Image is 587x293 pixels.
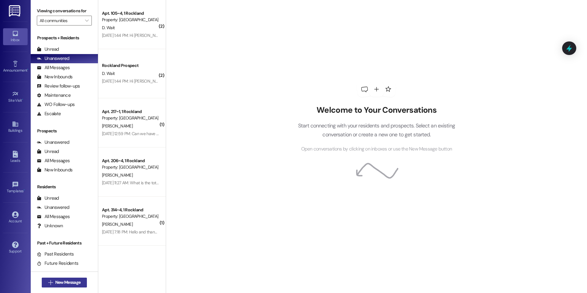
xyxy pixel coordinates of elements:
[102,158,159,164] div: Apt. 206~4, 1 Rockland
[37,46,59,53] div: Unread
[102,180,200,186] div: [DATE] 11:27 AM: What is the total price for the summer?
[102,123,133,129] span: [PERSON_NAME]
[102,17,159,23] div: Property: [GEOGRAPHIC_DATA]
[37,158,70,164] div: All Messages
[102,25,115,30] span: D. Wait
[42,278,87,287] button: New Message
[37,55,69,62] div: Unanswered
[102,164,159,170] div: Property: [GEOGRAPHIC_DATA]
[37,167,72,173] div: New Inbounds
[55,279,80,286] span: New Message
[37,101,75,108] div: WO Follow-ups
[3,89,28,105] a: Site Visit •
[37,204,69,211] div: Unanswered
[37,74,72,80] div: New Inbounds
[37,223,63,229] div: Unknown
[3,179,28,196] a: Templates •
[9,5,21,17] img: ResiDesk Logo
[102,10,159,17] div: Apt. 105~4, 1 Rockland
[37,6,92,16] label: Viewing conversations for
[102,131,363,136] div: [DATE] 12:59 PM: Can we have our clean check this evening? I am at work and my roommates are at w...
[102,229,529,235] div: [DATE] 7:18 PM: Hello and thank you for contacting Rexburg Housing. You have reached us after hou...
[102,207,159,213] div: Apt. 314~4, 1 Rockland
[301,145,452,153] span: Open conversations by clicking on inboxes or use the New Message button
[37,139,69,146] div: Unanswered
[289,121,464,139] p: Start connecting with your residents and prospects. Select an existing conversation or create a n...
[31,240,98,246] div: Past + Future Residents
[31,128,98,134] div: Prospects
[37,83,80,89] div: Review follow-ups
[3,119,28,135] a: Buildings
[37,148,59,155] div: Unread
[37,251,74,257] div: Past Residents
[40,16,82,25] input: All communities
[3,28,28,45] a: Inbox
[102,71,115,76] span: D. Wait
[37,92,71,99] div: Maintenance
[27,67,28,72] span: •
[102,221,133,227] span: [PERSON_NAME]
[31,184,98,190] div: Residents
[102,62,159,69] div: Rockland Prospect
[85,18,88,23] i: 
[102,108,159,115] div: Apt. 217~1, 1 Rockland
[48,280,53,285] i: 
[3,209,28,226] a: Account
[289,105,464,115] h2: Welcome to Your Conversations
[37,195,59,201] div: Unread
[3,240,28,256] a: Support
[37,111,61,117] div: Escalate
[22,97,23,102] span: •
[31,35,98,41] div: Prospects + Residents
[37,260,78,267] div: Future Residents
[24,188,25,192] span: •
[102,172,133,178] span: [PERSON_NAME]
[3,149,28,166] a: Leads
[37,64,70,71] div: All Messages
[102,213,159,220] div: Property: [GEOGRAPHIC_DATA]
[37,213,70,220] div: All Messages
[102,115,159,121] div: Property: [GEOGRAPHIC_DATA]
